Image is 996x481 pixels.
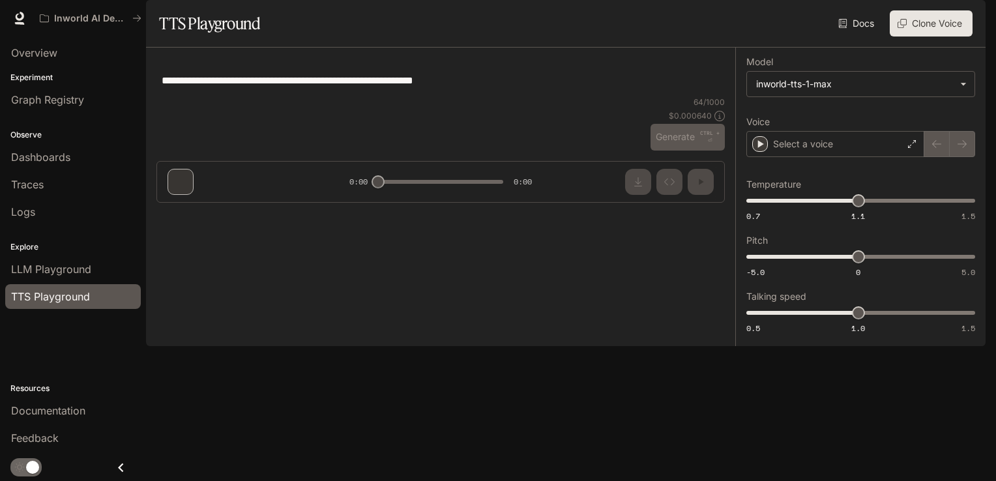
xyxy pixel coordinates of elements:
[694,96,725,108] p: 64 / 1000
[746,292,806,301] p: Talking speed
[773,138,833,151] p: Select a voice
[746,267,765,278] span: -5.0
[851,211,865,222] span: 1.1
[756,78,954,91] div: inworld-tts-1-max
[159,10,260,36] h1: TTS Playground
[746,180,801,189] p: Temperature
[669,110,712,121] p: $ 0.000640
[851,323,865,334] span: 1.0
[746,117,770,126] p: Voice
[961,267,975,278] span: 5.0
[961,323,975,334] span: 1.5
[890,10,973,36] button: Clone Voice
[856,267,860,278] span: 0
[54,13,127,24] p: Inworld AI Demos
[961,211,975,222] span: 1.5
[34,5,147,31] button: All workspaces
[746,211,760,222] span: 0.7
[746,323,760,334] span: 0.5
[746,57,773,66] p: Model
[747,72,974,96] div: inworld-tts-1-max
[746,236,768,245] p: Pitch
[836,10,879,36] a: Docs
